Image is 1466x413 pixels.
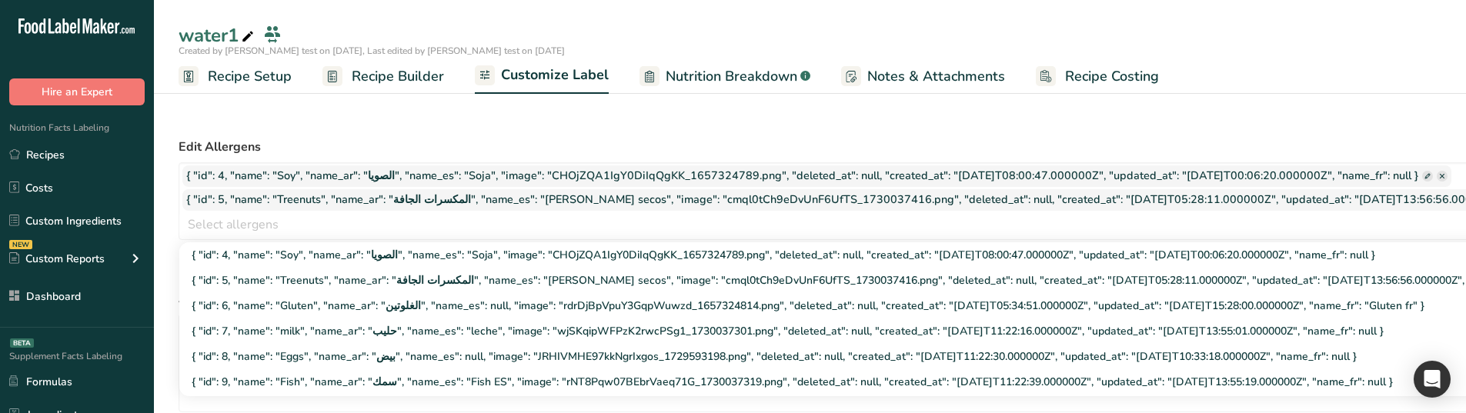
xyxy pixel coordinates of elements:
[186,168,1418,185] span: { "id": 4, "name": "Soy", "name_ar": "الصويا", "name_es": "Soja", "image": "CHOjZQA1IgY0DiIqQgKK_...
[179,45,565,57] span: Created by [PERSON_NAME] test on [DATE], Last edited by [PERSON_NAME] test on [DATE]
[1065,66,1159,87] span: Recipe Costing
[10,338,34,348] div: BETA
[1036,59,1159,94] a: Recipe Costing
[475,58,609,95] a: Customize Label
[208,66,292,87] span: Recipe Setup
[1414,361,1451,398] div: Open Intercom Messenger
[322,59,444,94] a: Recipe Builder
[666,66,797,87] span: Nutrition Breakdown
[179,59,292,94] a: Recipe Setup
[841,59,1005,94] a: Notes & Attachments
[639,59,810,94] a: Nutrition Breakdown
[9,78,145,105] button: Hire an Expert
[501,65,609,85] span: Customize Label
[867,66,1005,87] span: Notes & Attachments
[179,22,257,49] div: water1
[9,251,105,267] div: Custom Reports
[9,240,32,249] div: NEW
[352,66,444,87] span: Recipe Builder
